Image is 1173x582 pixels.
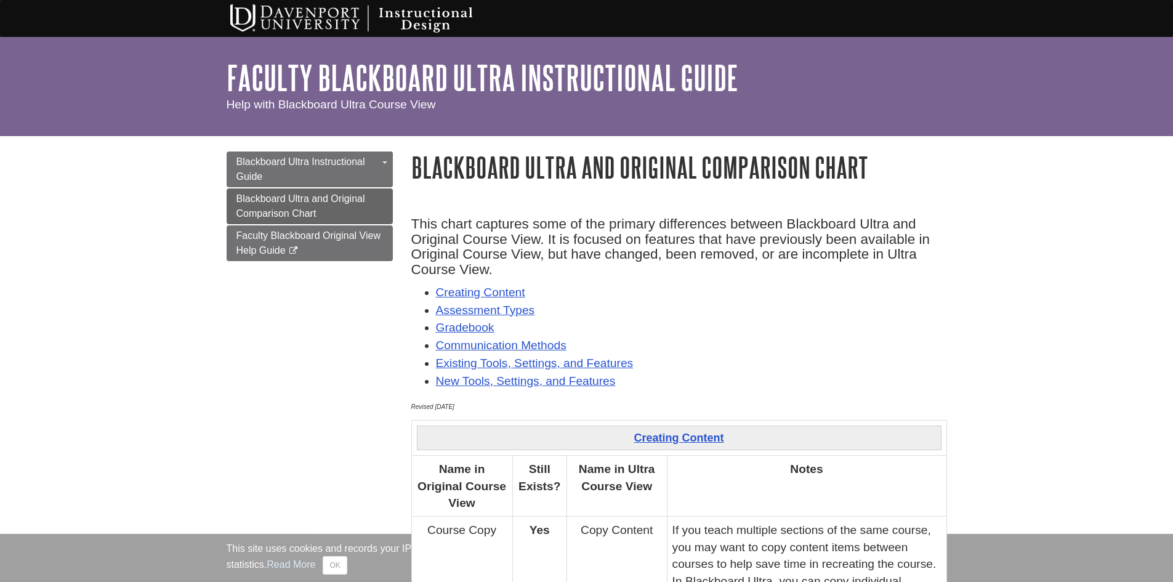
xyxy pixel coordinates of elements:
[493,262,496,277] span: .
[436,339,566,352] a: Communication Methods
[227,59,738,97] a: Faculty Blackboard Ultra Instructional Guide
[436,357,634,370] a: Existing Tools, Settings, and Features
[236,193,365,219] span: Blackboard Ultra and Original Comparison Chart
[288,247,299,255] i: This link opens in a new window
[227,152,393,261] div: Guide Page Menu
[227,188,393,224] a: Blackboard Ultra and Original Comparison Chart
[227,541,947,575] div: This site uses cookies and records your IP address for usage statistics. Additionally, we use Goo...
[518,463,560,492] strong: Still Exists?
[579,463,655,492] strong: Name in Ultra Course View
[227,98,436,111] span: Help with Blackboard Ultra Course View
[436,304,535,317] a: Assessment Types
[236,156,365,182] span: Blackboard Ultra Instructional Guide
[236,230,381,256] span: Faculty Blackboard Original View Help Guide
[417,463,506,509] strong: Name in Original Course View
[530,523,550,536] strong: Yes
[227,225,393,261] a: Faculty Blackboard Original View Help Guide
[323,556,347,575] button: Close
[436,286,525,299] a: Creating Content
[436,374,616,387] a: New Tools, Settings, and Features
[411,217,947,278] h4: This chart captures some of the primary differences between Blackboard Ultra and Original Course ...
[411,403,454,410] em: Revised [DATE]
[790,463,823,475] strong: Notes
[227,152,393,187] a: Blackboard Ultra Instructional Guide
[267,559,315,570] a: Read More
[436,321,494,334] a: Gradebook
[411,152,947,183] h1: Blackboard Ultra and Original Comparison Chart
[634,432,724,444] strong: Creating Content
[220,3,516,34] img: Davenport University Instructional Design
